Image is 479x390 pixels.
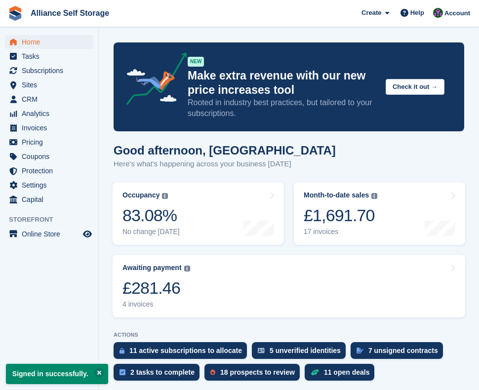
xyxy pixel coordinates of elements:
a: menu [5,178,93,192]
span: Sites [22,78,81,92]
img: Romilly Norton [433,8,443,18]
a: Occupancy 83.08% No change [DATE] [113,182,284,245]
img: stora-icon-8386f47178a22dfd0bd8f6a31ec36ba5ce8667c1dd55bd0f319d3a0aa187defe.svg [8,6,23,21]
a: menu [5,92,93,106]
span: Coupons [22,150,81,163]
span: Pricing [22,135,81,149]
a: Preview store [81,228,93,240]
a: Month-to-date sales £1,691.70 17 invoices [294,182,465,245]
span: Protection [22,164,81,178]
a: menu [5,164,93,178]
img: deal-1b604bf984904fb50ccaf53a9ad4b4a5d6e5aea283cecdc64d6e3604feb123c2.svg [311,369,319,376]
a: menu [5,150,93,163]
span: Create [361,8,381,18]
span: Subscriptions [22,64,81,78]
a: menu [5,49,93,63]
div: Awaiting payment [122,264,182,272]
div: 11 active subscriptions to allocate [129,347,242,354]
span: Account [444,8,470,18]
p: ACTIONS [114,332,464,338]
a: menu [5,35,93,49]
img: verify_identity-adf6edd0f0f0b5bbfe63781bf79b02c33cf7c696d77639b501bdc392416b5a36.svg [258,348,265,353]
a: 7 unsigned contracts [351,342,448,364]
div: No change [DATE] [122,228,180,236]
p: Signed in successfully. [6,364,108,384]
a: Awaiting payment £281.46 4 invoices [113,255,465,317]
span: Invoices [22,121,81,135]
img: icon-info-grey-7440780725fd019a000dd9b08b2336e03edf1995a4989e88bcd33f0948082b44.svg [371,193,377,199]
div: 11 open deals [324,368,370,376]
img: icon-info-grey-7440780725fd019a000dd9b08b2336e03edf1995a4989e88bcd33f0948082b44.svg [162,193,168,199]
p: Make extra revenue with our new price increases tool [188,69,378,97]
a: menu [5,121,93,135]
a: menu [5,135,93,149]
span: Tasks [22,49,81,63]
img: prospect-51fa495bee0391a8d652442698ab0144808aea92771e9ea1ae160a38d050c398.svg [210,369,215,375]
span: CRM [22,92,81,106]
a: menu [5,64,93,78]
a: Alliance Self Storage [27,5,113,21]
div: Month-to-date sales [304,191,369,199]
button: Check it out → [386,79,444,95]
div: £281.46 [122,278,190,298]
img: active_subscription_to_allocate_icon-d502201f5373d7db506a760aba3b589e785aa758c864c3986d89f69b8ff3... [120,348,124,354]
div: 4 invoices [122,300,190,309]
a: 18 prospects to review [204,364,305,386]
a: menu [5,107,93,120]
a: menu [5,78,93,92]
a: menu [5,193,93,206]
div: 5 unverified identities [270,347,341,354]
div: 2 tasks to complete [130,368,195,376]
div: 18 prospects to review [220,368,295,376]
span: Home [22,35,81,49]
span: Analytics [22,107,81,120]
span: Capital [22,193,81,206]
span: Storefront [9,215,98,225]
a: 5 unverified identities [252,342,351,364]
span: Help [410,8,424,18]
img: contract_signature_icon-13c848040528278c33f63329250d36e43548de30e8caae1d1a13099fd9432cc5.svg [357,348,363,353]
img: icon-info-grey-7440780725fd019a000dd9b08b2336e03edf1995a4989e88bcd33f0948082b44.svg [184,266,190,272]
div: 83.08% [122,205,180,226]
div: Occupancy [122,191,160,199]
a: 11 open deals [305,364,380,386]
span: Online Store [22,227,81,241]
h1: Good afternoon, [GEOGRAPHIC_DATA] [114,144,336,157]
div: NEW [188,57,204,67]
div: 17 invoices [304,228,377,236]
div: 7 unsigned contracts [368,347,438,354]
div: £1,691.70 [304,205,377,226]
a: menu [5,227,93,241]
a: 11 active subscriptions to allocate [114,342,252,364]
img: task-75834270c22a3079a89374b754ae025e5fb1db73e45f91037f5363f120a921f8.svg [120,369,125,375]
img: price-adjustments-announcement-icon-8257ccfd72463d97f412b2fc003d46551f7dbcb40ab6d574587a9cd5c0d94... [118,52,187,109]
span: Settings [22,178,81,192]
a: 2 tasks to complete [114,364,204,386]
p: Here's what's happening across your business [DATE] [114,158,336,170]
p: Rooted in industry best practices, but tailored to your subscriptions. [188,97,378,119]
